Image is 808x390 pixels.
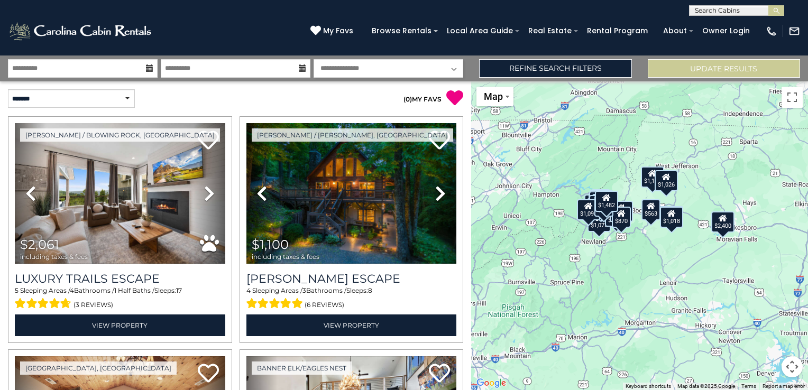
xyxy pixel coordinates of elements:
a: View Property [246,314,457,336]
a: [PERSON_NAME] Escape [246,272,457,286]
a: Rental Program [582,23,653,39]
a: Owner Login [697,23,755,39]
span: including taxes & fees [252,253,319,260]
a: Local Area Guide [442,23,518,39]
a: (0)MY FAVS [403,95,442,103]
button: Toggle fullscreen view [782,87,803,108]
img: Google [474,376,509,390]
div: Sleeping Areas / Bathrooms / Sleeps: [15,286,225,311]
div: $563 [641,199,660,220]
a: Add to favorites [198,363,219,385]
img: mail-regular-white.png [788,25,800,37]
a: Real Estate [523,23,577,39]
span: 8 [368,286,372,294]
img: thumbnail_168695581.jpeg [15,123,225,264]
a: About [658,23,692,39]
a: Report a map error [763,383,805,389]
a: Luxury Trails Escape [15,272,225,286]
a: [GEOGRAPHIC_DATA], [GEOGRAPHIC_DATA] [20,361,177,375]
span: 3 [302,286,306,294]
button: Map camera controls [782,356,803,377]
div: $1,482 [595,191,618,212]
img: phone-regular-white.png [766,25,777,37]
div: Sleeping Areas / Bathrooms / Sleeps: [246,286,457,311]
span: Map data ©2025 Google [677,383,735,389]
span: 5 [15,286,19,294]
span: 0 [406,95,410,103]
a: My Favs [310,25,356,37]
span: $1,100 [252,237,289,252]
div: $1,408 [590,190,613,211]
div: $1,098 [577,199,600,220]
span: 4 [246,286,251,294]
a: Terms (opens in new tab) [741,383,756,389]
a: Banner Elk/Eagles Nest [252,361,352,375]
span: $2,061 [20,237,59,252]
div: $1,100 [641,166,664,188]
img: White-1-2.png [8,21,154,42]
span: (6 reviews) [305,298,344,312]
span: 4 [70,286,74,294]
div: $1,018 [659,207,683,228]
img: thumbnail_168627805.jpeg [246,123,457,264]
button: Change map style [476,87,513,106]
a: [PERSON_NAME] / [PERSON_NAME], [GEOGRAPHIC_DATA] [252,128,453,142]
div: $932 [594,196,613,217]
a: Refine Search Filters [479,59,631,78]
button: Update Results [648,59,800,78]
a: Open this area in Google Maps (opens a new window) [474,376,509,390]
span: ( ) [403,95,412,103]
span: (3 reviews) [74,298,113,312]
div: $1,386 [610,201,633,222]
a: Browse Rentals [366,23,437,39]
a: View Property [15,314,225,336]
span: 1 Half Baths / [114,286,154,294]
h3: Todd Escape [246,272,457,286]
a: Add to favorites [429,363,450,385]
span: including taxes & fees [20,253,88,260]
span: 17 [176,286,182,294]
div: $593 [591,189,610,210]
span: My Favs [323,25,353,36]
span: Map [484,91,503,102]
a: [PERSON_NAME] / Blowing Rock, [GEOGRAPHIC_DATA] [20,128,220,142]
div: $2,400 [711,211,734,233]
button: Keyboard shortcuts [626,383,671,390]
div: $870 [612,207,631,228]
div: $2,061 [660,206,683,227]
div: $1,026 [655,170,678,191]
div: $1,072 [587,211,611,232]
